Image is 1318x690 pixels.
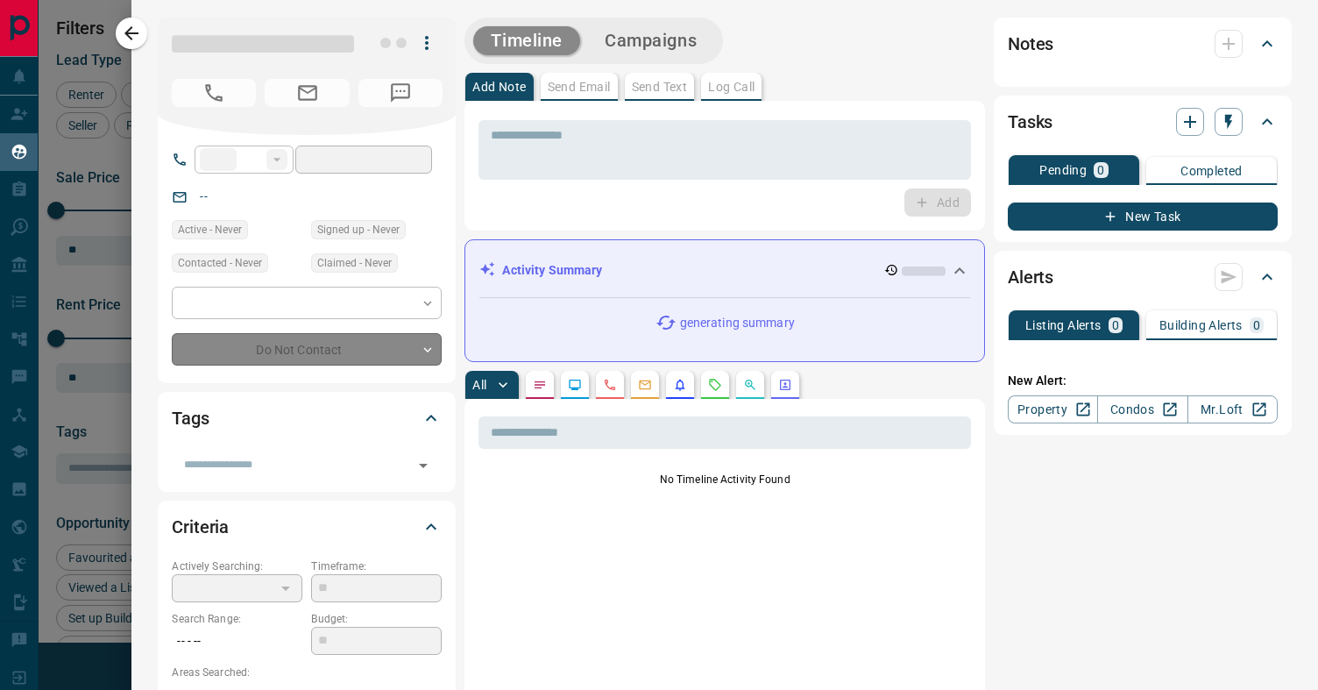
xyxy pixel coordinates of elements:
[1008,23,1278,65] div: Notes
[638,378,652,392] svg: Emails
[673,378,687,392] svg: Listing Alerts
[587,26,714,55] button: Campaigns
[1097,164,1104,176] p: 0
[743,378,757,392] svg: Opportunities
[603,378,617,392] svg: Calls
[311,611,442,627] p: Budget:
[178,221,242,238] span: Active - Never
[1112,319,1119,331] p: 0
[1180,165,1243,177] p: Completed
[311,558,442,574] p: Timeframe:
[473,26,580,55] button: Timeline
[1008,30,1053,58] h2: Notes
[172,611,302,627] p: Search Range:
[1008,108,1052,136] h2: Tasks
[568,378,582,392] svg: Lead Browsing Activity
[172,397,442,439] div: Tags
[172,404,209,432] h2: Tags
[172,333,442,366] div: Do Not Contact
[200,189,207,203] a: --
[317,254,392,272] span: Claimed - Never
[265,79,349,107] span: No Email
[1253,319,1260,331] p: 0
[172,665,442,680] p: Areas Searched:
[1025,319,1102,331] p: Listing Alerts
[1008,256,1278,298] div: Alerts
[411,453,436,478] button: Open
[172,627,302,656] p: -- - --
[478,472,971,487] p: No Timeline Activity Found
[778,378,792,392] svg: Agent Actions
[1008,372,1278,390] p: New Alert:
[317,221,400,238] span: Signed up - Never
[479,254,970,287] div: Activity Summary
[472,379,486,391] p: All
[172,79,256,107] span: No Number
[1008,263,1053,291] h2: Alerts
[1008,395,1098,423] a: Property
[358,79,443,107] span: No Number
[172,513,229,541] h2: Criteria
[172,506,442,548] div: Criteria
[178,254,262,272] span: Contacted - Never
[1159,319,1243,331] p: Building Alerts
[1008,203,1278,231] button: New Task
[502,261,602,280] p: Activity Summary
[472,81,526,93] p: Add Note
[1008,101,1278,143] div: Tasks
[1187,395,1278,423] a: Mr.Loft
[680,314,795,332] p: generating summary
[172,558,302,574] p: Actively Searching:
[533,378,547,392] svg: Notes
[1097,395,1187,423] a: Condos
[1039,164,1087,176] p: Pending
[708,378,722,392] svg: Requests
